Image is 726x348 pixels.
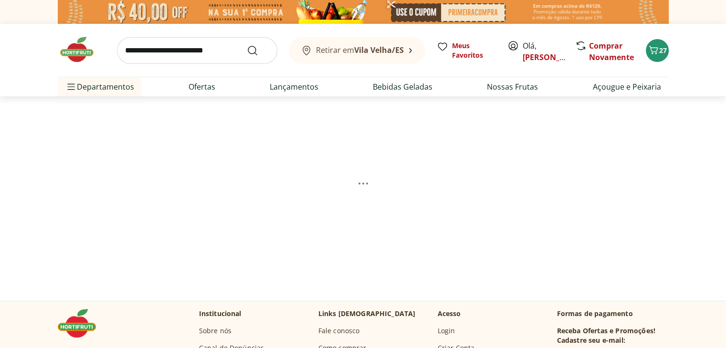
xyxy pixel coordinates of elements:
[659,46,667,55] span: 27
[117,37,277,64] input: search
[373,81,432,92] a: Bebidas Geladas
[438,309,461,318] p: Acesso
[318,309,416,318] p: Links [DEMOGRAPHIC_DATA]
[487,81,538,92] a: Nossas Frutas
[523,52,585,62] a: [PERSON_NAME]
[557,326,655,336] h3: Receba Ofertas e Promoções!
[58,35,105,64] img: Hortifruti
[452,41,496,60] span: Meus Favoritos
[557,336,625,345] h3: Cadastre seu e-mail:
[646,39,669,62] button: Carrinho
[270,81,318,92] a: Lançamentos
[199,326,231,336] a: Sobre nós
[438,326,455,336] a: Login
[58,309,105,338] img: Hortifruti
[289,37,425,64] button: Retirar emVila Velha/ES
[318,326,360,336] a: Fale conosco
[437,41,496,60] a: Meus Favoritos
[589,41,634,62] a: Comprar Novamente
[523,40,565,63] span: Olá,
[592,81,661,92] a: Açougue e Peixaria
[354,45,404,55] b: Vila Velha/ES
[557,309,669,318] p: Formas de pagamento
[316,46,404,54] span: Retirar em
[65,75,134,98] span: Departamentos
[247,45,270,56] button: Submit Search
[189,81,215,92] a: Ofertas
[65,75,77,98] button: Menu
[199,309,242,318] p: Institucional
